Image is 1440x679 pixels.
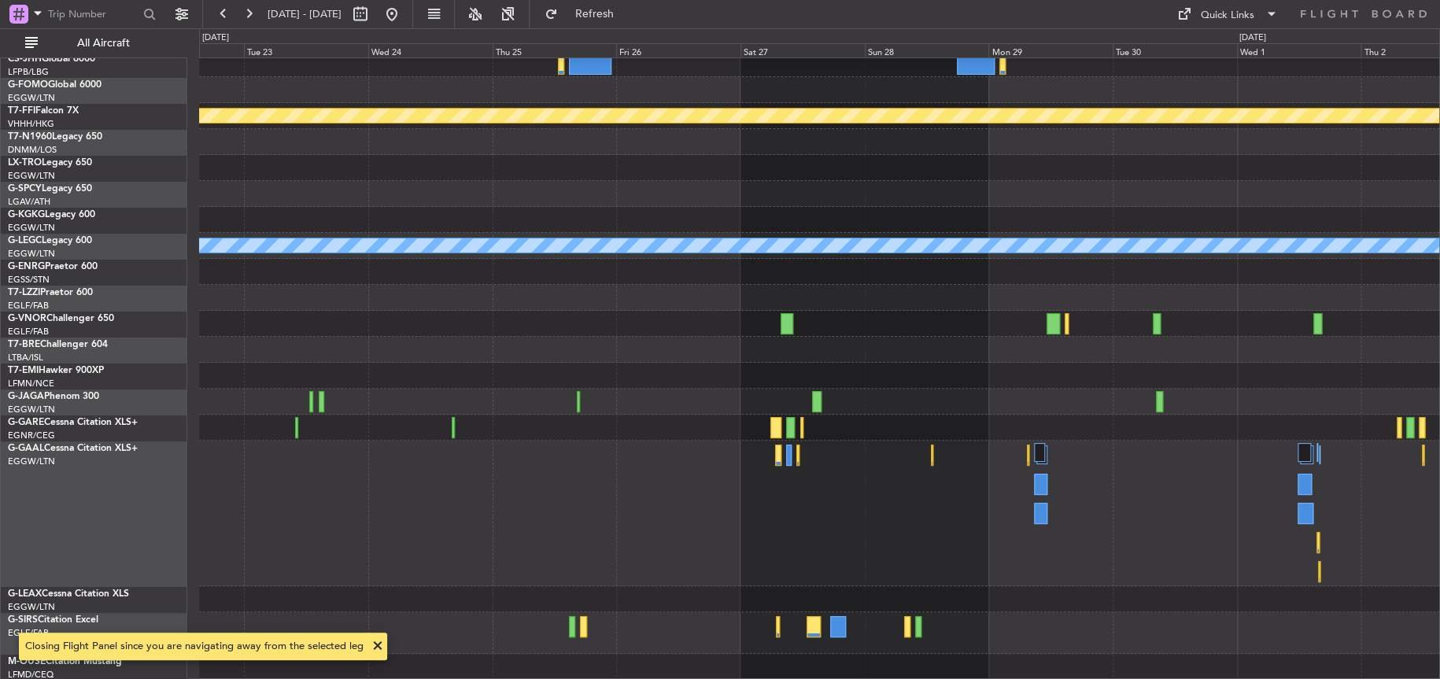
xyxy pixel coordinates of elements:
[1239,31,1266,45] div: [DATE]
[8,106,79,116] a: T7-FFIFalcon 7X
[8,118,54,130] a: VHHH/HKG
[8,170,55,182] a: EGGW/LTN
[8,196,50,208] a: LGAV/ATH
[1237,43,1361,57] div: Wed 1
[17,31,171,56] button: All Aircraft
[8,378,54,389] a: LFMN/NCE
[244,43,368,57] div: Tue 23
[1201,8,1254,24] div: Quick Links
[1113,43,1237,57] div: Tue 30
[865,43,989,57] div: Sun 28
[616,43,740,57] div: Fri 26
[8,132,52,142] span: T7-N1960
[8,54,95,64] a: CS-JHHGlobal 6000
[8,236,42,245] span: G-LEGC
[8,392,99,401] a: G-JAGAPhenom 300
[8,210,45,220] span: G-KGKG
[8,589,129,599] a: G-LEAXCessna Citation XLS
[8,262,98,271] a: G-ENRGPraetor 600
[8,314,114,323] a: G-VNORChallenger 650
[8,236,92,245] a: G-LEGCLegacy 600
[8,404,55,415] a: EGGW/LTN
[202,31,229,45] div: [DATE]
[8,184,42,194] span: G-SPCY
[1169,2,1286,27] button: Quick Links
[8,366,104,375] a: T7-EMIHawker 900XP
[537,2,632,27] button: Refresh
[8,456,55,467] a: EGGW/LTN
[988,43,1113,57] div: Mon 29
[25,639,364,655] div: Closing Flight Panel since you are navigating away from the selected leg
[8,444,44,453] span: G-GAAL
[41,38,166,49] span: All Aircraft
[8,184,92,194] a: G-SPCYLegacy 650
[8,601,55,613] a: EGGW/LTN
[493,43,617,57] div: Thu 25
[8,222,55,234] a: EGGW/LTN
[368,43,493,57] div: Wed 24
[8,274,50,286] a: EGSS/STN
[8,418,138,427] a: G-GARECessna Citation XLS+
[8,132,102,142] a: T7-N1960Legacy 650
[8,92,55,104] a: EGGW/LTN
[740,43,865,57] div: Sat 27
[8,589,42,599] span: G-LEAX
[8,80,48,90] span: G-FOMO
[8,288,93,297] a: T7-LZZIPraetor 600
[8,326,49,338] a: EGLF/FAB
[8,340,108,349] a: T7-BREChallenger 604
[8,366,39,375] span: T7-EMI
[8,248,55,260] a: EGGW/LTN
[8,444,138,453] a: G-GAALCessna Citation XLS+
[8,262,45,271] span: G-ENRG
[8,158,92,168] a: LX-TROLegacy 650
[48,2,138,26] input: Trip Number
[8,158,42,168] span: LX-TRO
[8,288,40,297] span: T7-LZZI
[8,314,46,323] span: G-VNOR
[268,7,342,21] span: [DATE] - [DATE]
[8,106,35,116] span: T7-FFI
[8,144,57,156] a: DNMM/LOS
[8,66,49,78] a: LFPB/LBG
[8,54,42,64] span: CS-JHH
[8,340,40,349] span: T7-BRE
[8,392,44,401] span: G-JAGA
[8,80,102,90] a: G-FOMOGlobal 6000
[8,430,55,441] a: EGNR/CEG
[561,9,627,20] span: Refresh
[8,418,44,427] span: G-GARE
[8,352,43,363] a: LTBA/ISL
[8,210,95,220] a: G-KGKGLegacy 600
[8,300,49,312] a: EGLF/FAB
